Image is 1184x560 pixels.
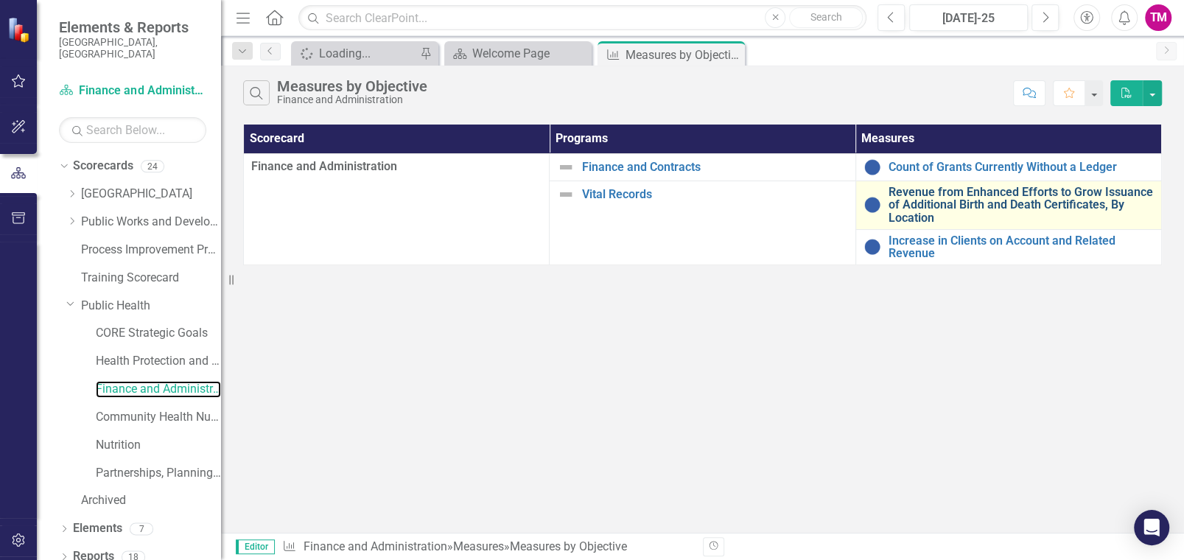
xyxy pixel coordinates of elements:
[889,161,1154,174] a: Count of Grants Currently Without a Ledger
[889,234,1154,260] a: Increase in Clients on Account and Related Revenue
[582,188,847,201] a: Vital Records
[626,46,741,64] div: Measures by Objective
[550,153,855,181] td: Double-Click to Edit Right Click for Context Menu
[277,78,427,94] div: Measures by Objective
[130,522,153,535] div: 7
[96,465,221,482] a: Partnerships, Planning, and Community Health Promotions
[303,539,446,553] a: Finance and Administration
[557,186,575,203] img: Not Defined
[73,158,133,175] a: Scorecards
[550,181,855,265] td: Double-Click to Edit Right Click for Context Menu
[509,539,626,553] div: Measures by Objective
[855,153,1161,181] td: Double-Click to Edit Right Click for Context Menu
[889,186,1154,225] a: Revenue from Enhanced Efforts to Grow Issuance of Additional Birth and Death Certificates, By Loc...
[914,10,1023,27] div: [DATE]-25
[789,7,863,28] button: Search
[295,44,416,63] a: Loading...
[141,160,164,172] div: 24
[864,238,881,256] img: Baselining
[277,94,427,105] div: Finance and Administration
[282,539,691,556] div: » »
[96,437,221,454] a: Nutrition
[319,44,416,63] div: Loading...
[59,18,206,36] span: Elements & Reports
[855,181,1161,229] td: Double-Click to Edit Right Click for Context Menu
[855,229,1161,265] td: Double-Click to Edit Right Click for Context Menu
[96,381,221,398] a: Finance and Administration
[864,158,881,176] img: Baselining
[864,196,881,214] img: Baselining
[59,83,206,99] a: Finance and Administration
[236,539,275,554] span: Editor
[59,117,206,143] input: Search Below...
[1134,510,1169,545] div: Open Intercom Messenger
[81,214,221,231] a: Public Works and Development
[81,186,221,203] a: [GEOGRAPHIC_DATA]
[59,36,206,60] small: [GEOGRAPHIC_DATA], [GEOGRAPHIC_DATA]
[96,353,221,370] a: Health Protection and Response
[582,161,847,174] a: Finance and Contracts
[73,520,122,537] a: Elements
[909,4,1028,31] button: [DATE]-25
[7,17,33,43] img: ClearPoint Strategy
[251,159,397,173] span: Finance and Administration
[452,539,503,553] a: Measures
[96,325,221,342] a: CORE Strategic Goals
[1145,4,1171,31] button: TM
[810,11,842,23] span: Search
[81,270,221,287] a: Training Scorecard
[448,44,588,63] a: Welcome Page
[298,5,866,31] input: Search ClearPoint...
[81,242,221,259] a: Process Improvement Program
[472,44,588,63] div: Welcome Page
[557,158,575,176] img: Not Defined
[96,409,221,426] a: Community Health Nursing
[81,298,221,315] a: Public Health
[81,492,221,509] a: Archived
